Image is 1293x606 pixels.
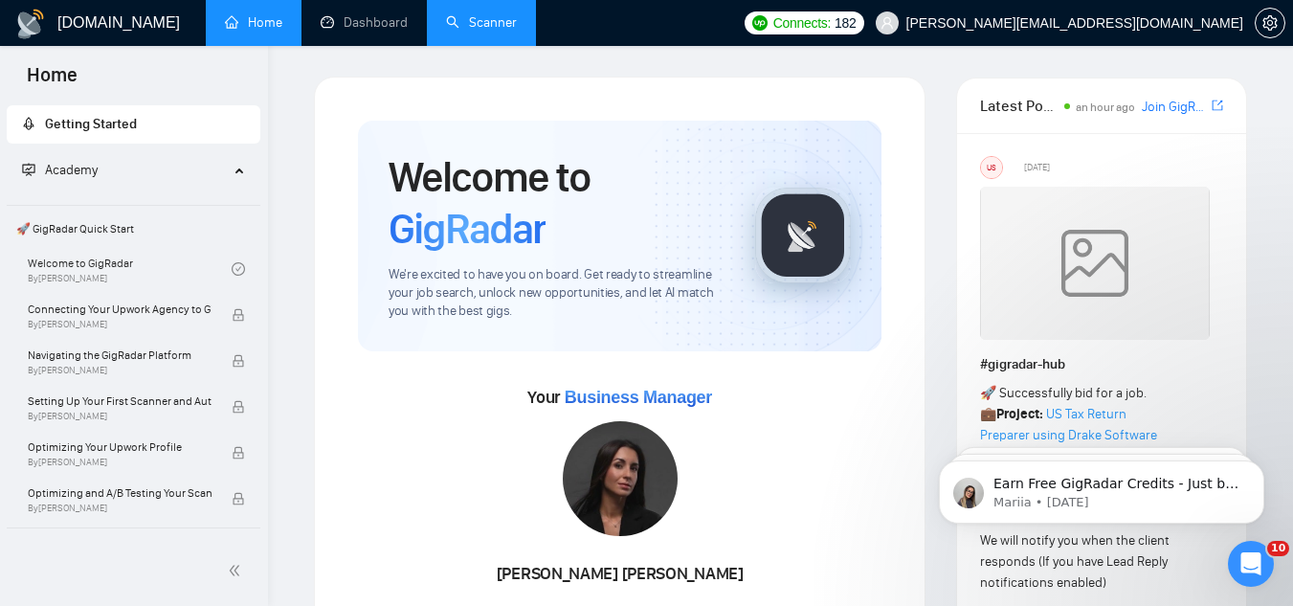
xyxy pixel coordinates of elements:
[752,15,768,31] img: upwork-logo.png
[28,411,212,422] span: By [PERSON_NAME]
[980,406,1157,443] a: US Tax Return Preparer using Drake Software
[881,16,894,30] span: user
[45,116,137,132] span: Getting Started
[1076,101,1135,114] span: an hour ago
[389,151,725,255] h1: Welcome to
[446,14,517,31] a: searchScanner
[28,457,212,468] span: By [PERSON_NAME]
[28,300,212,319] span: Connecting Your Upwork Agency to GigRadar
[996,406,1043,422] strong: Project:
[22,163,35,176] span: fund-projection-screen
[228,561,247,580] span: double-left
[232,400,245,414] span: lock
[389,266,725,321] span: We're excited to have you on board. Get ready to streamline your job search, unlock new opportuni...
[45,162,98,178] span: Academy
[527,387,712,408] span: Your
[321,14,408,31] a: dashboardDashboard
[232,308,245,322] span: lock
[15,9,46,39] img: logo
[1228,541,1274,587] iframe: Intercom live chat
[22,117,35,130] span: rocket
[7,105,260,144] li: Getting Started
[9,532,258,571] span: 👑 Agency Success with GigRadar
[835,12,856,34] span: 182
[980,354,1223,375] h1: # gigradar-hub
[28,248,232,290] a: Welcome to GigRadarBy[PERSON_NAME]
[28,438,212,457] span: Optimizing Your Upwork Profile
[910,420,1293,554] iframe: Intercom notifications message
[28,346,212,365] span: Navigating the GigRadar Platform
[9,210,258,248] span: 🚀 GigRadar Quick Start
[563,421,678,536] img: 1695074389759-24.jpg
[1024,159,1050,176] span: [DATE]
[1255,15,1285,31] a: setting
[28,503,212,514] span: By [PERSON_NAME]
[981,157,1002,178] div: US
[1212,97,1223,115] a: export
[980,94,1059,118] span: Latest Posts from the GigRadar Community
[28,392,212,411] span: Setting Up Your First Scanner and Auto-Bidder
[1255,8,1285,38] button: setting
[28,483,212,503] span: Optimizing and A/B Testing Your Scanner for Better Results
[232,262,245,276] span: check-circle
[28,365,212,376] span: By [PERSON_NAME]
[28,319,212,330] span: By [PERSON_NAME]
[232,354,245,368] span: lock
[755,188,851,283] img: gigradar-logo.png
[773,12,831,34] span: Connects:
[11,61,93,101] span: Home
[232,492,245,505] span: lock
[478,558,762,591] div: [PERSON_NAME] [PERSON_NAME]
[980,187,1210,340] img: weqQh+iSagEgQAAAABJRU5ErkJggg==
[389,203,546,255] span: GigRadar
[1212,98,1223,113] span: export
[1142,97,1208,118] a: Join GigRadar Slack Community
[225,14,282,31] a: homeHome
[1267,541,1289,556] span: 10
[22,162,98,178] span: Academy
[1256,15,1284,31] span: setting
[565,388,712,407] span: Business Manager
[232,446,245,460] span: lock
